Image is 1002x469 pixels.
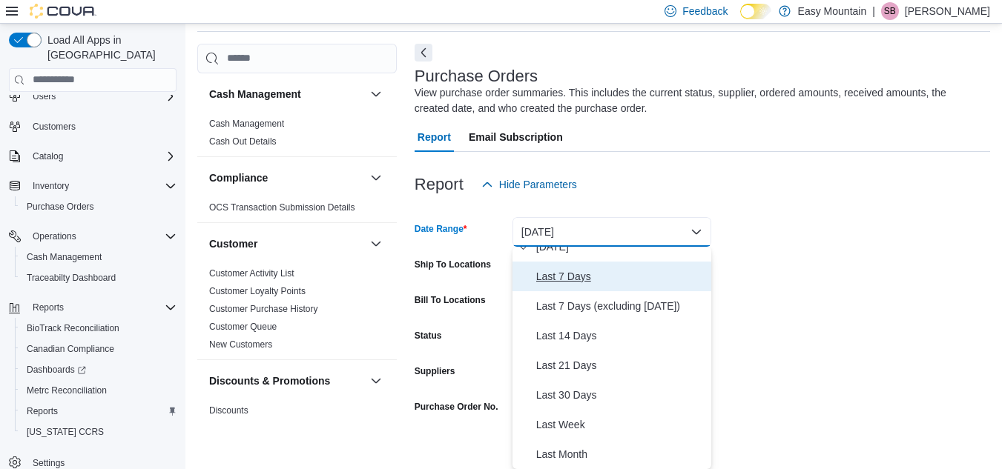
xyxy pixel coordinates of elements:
[33,90,56,102] span: Users
[798,2,867,20] p: Easy Mountain
[367,169,385,187] button: Compliance
[209,202,355,213] span: OCS Transaction Submission Details
[209,339,272,350] a: New Customers
[27,177,75,195] button: Inventory
[15,318,182,339] button: BioTrack Reconciliation
[209,423,280,433] a: Promotion Details
[27,405,58,417] span: Reports
[475,170,583,199] button: Hide Parameters
[209,267,294,279] span: Customer Activity List
[27,177,177,195] span: Inventory
[209,321,277,333] span: Customer Queue
[33,121,76,133] span: Customers
[881,2,899,20] div: Stephen Burley
[21,382,177,399] span: Metrc Reconciliation
[884,2,896,20] span: SB
[872,2,875,20] p: |
[15,339,182,359] button: Canadian Compliance
[27,299,177,316] span: Reports
[415,67,538,85] h3: Purchase Orders
[33,457,65,469] span: Settings
[197,199,397,222] div: Compliance
[512,247,711,469] div: Select listbox
[21,361,92,379] a: Dashboards
[415,259,491,270] label: Ship To Locations
[21,248,108,266] a: Cash Management
[209,405,248,416] span: Discounts
[21,382,113,399] a: Metrc Reconciliation
[27,251,102,263] span: Cash Management
[209,373,364,388] button: Discounts & Promotions
[209,286,306,296] a: Customer Loyalty Points
[33,150,63,162] span: Catalog
[499,177,577,192] span: Hide Parameters
[415,44,432,61] button: Next
[209,118,284,130] span: Cash Management
[21,361,177,379] span: Dashboards
[536,416,705,433] span: Last Week
[27,322,119,334] span: BioTrack Reconciliation
[21,340,120,358] a: Canadian Compliance
[3,86,182,107] button: Users
[209,405,248,416] a: Discounts
[415,85,983,116] div: View purchase order summaries. This includes the current status, supplier, ordered amounts, recei...
[27,385,107,396] span: Metrc Reconciliation
[740,4,771,19] input: Dark Mode
[21,423,110,441] a: [US_STATE] CCRS
[415,176,464,193] h3: Report
[27,299,70,316] button: Reports
[367,85,385,103] button: Cash Management
[209,303,318,315] span: Customer Purchase History
[27,118,82,136] a: Customers
[536,267,705,285] span: Last 7 Days
[209,236,364,251] button: Customer
[21,248,177,266] span: Cash Management
[21,340,177,358] span: Canadian Compliance
[367,235,385,253] button: Customer
[367,372,385,390] button: Discounts & Promotions
[415,330,442,342] label: Status
[21,402,177,420] span: Reports
[21,319,177,337] span: BioTrack Reconciliation
[536,297,705,315] span: Last 7 Days (excluding [DATE])
[33,302,64,313] span: Reports
[15,401,182,422] button: Reports
[21,402,64,420] a: Reports
[27,87,62,105] button: Users
[905,2,990,20] p: [PERSON_NAME]
[27,426,104,438] span: [US_STATE] CCRS
[209,119,284,129] a: Cash Management
[536,386,705,404] span: Last 30 Days
[15,422,182,442] button: [US_STATE] CCRS
[209,322,277,332] a: Customer Queue
[469,122,563,152] span: Email Subscription
[27,364,86,376] span: Dashboards
[415,223,467,235] label: Date Range
[21,269,122,287] a: Traceabilty Dashboard
[197,265,397,359] div: Customer
[30,4,96,19] img: Cova
[27,343,114,355] span: Canadian Compliance
[415,294,486,306] label: Bill To Locations
[415,401,498,413] label: Purchase Order No.
[209,136,277,147] span: Cash Out Details
[209,339,272,350] span: New Customers
[21,269,177,287] span: Traceabilty Dashboard
[15,196,182,217] button: Purchase Orders
[209,202,355,213] a: OCS Transaction Submission Details
[209,304,318,314] a: Customer Purchase History
[415,365,455,377] label: Suppliers
[209,373,330,388] h3: Discounts & Promotions
[209,268,294,279] a: Customer Activity List
[33,180,69,192] span: Inventory
[512,217,711,247] button: [DATE]
[418,122,451,152] span: Report
[15,247,182,267] button: Cash Management
[3,146,182,167] button: Catalog
[740,19,741,20] span: Dark Mode
[27,117,177,136] span: Customers
[21,423,177,441] span: Washington CCRS
[197,402,397,461] div: Discounts & Promotions
[209,87,364,102] button: Cash Management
